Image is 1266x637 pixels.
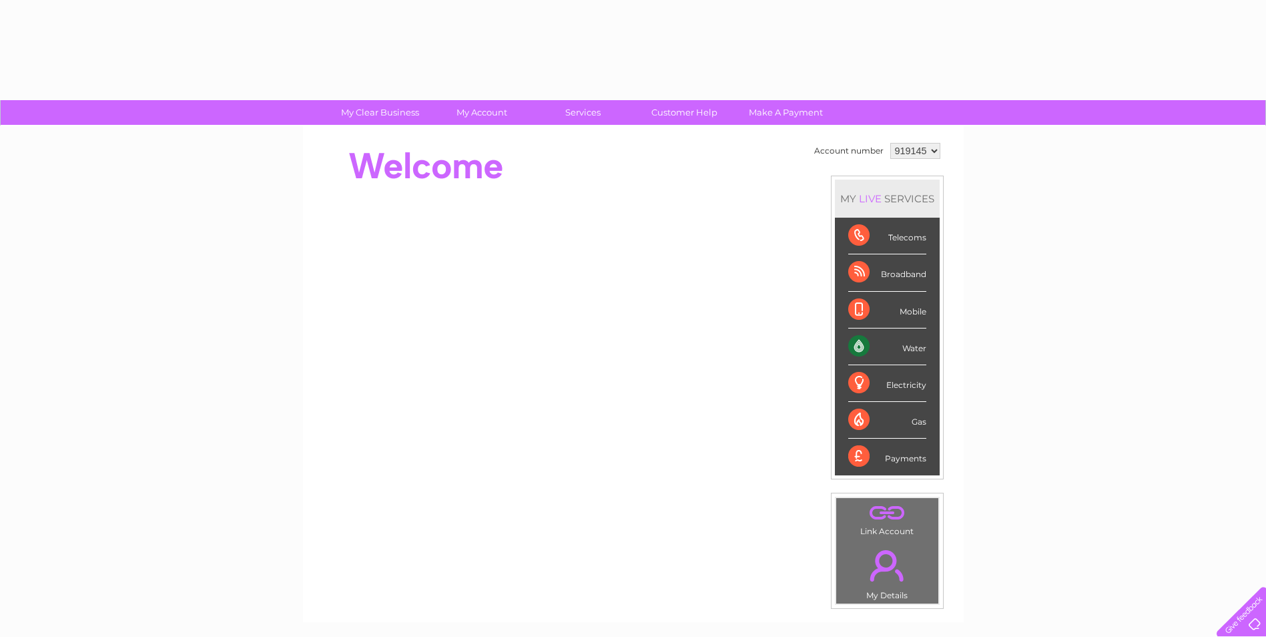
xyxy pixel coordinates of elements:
td: My Details [836,539,939,604]
a: Customer Help [629,100,739,125]
div: Water [848,329,926,365]
a: . [840,542,935,589]
div: Electricity [848,365,926,402]
div: Telecoms [848,218,926,254]
div: LIVE [856,192,884,205]
div: Mobile [848,292,926,329]
div: Gas [848,402,926,439]
a: . [840,501,935,525]
a: Make A Payment [731,100,841,125]
a: My Account [426,100,537,125]
a: My Clear Business [325,100,435,125]
td: Account number [811,140,887,162]
div: Broadband [848,254,926,291]
td: Link Account [836,497,939,540]
div: Payments [848,439,926,475]
a: Services [528,100,638,125]
div: MY SERVICES [835,180,940,218]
